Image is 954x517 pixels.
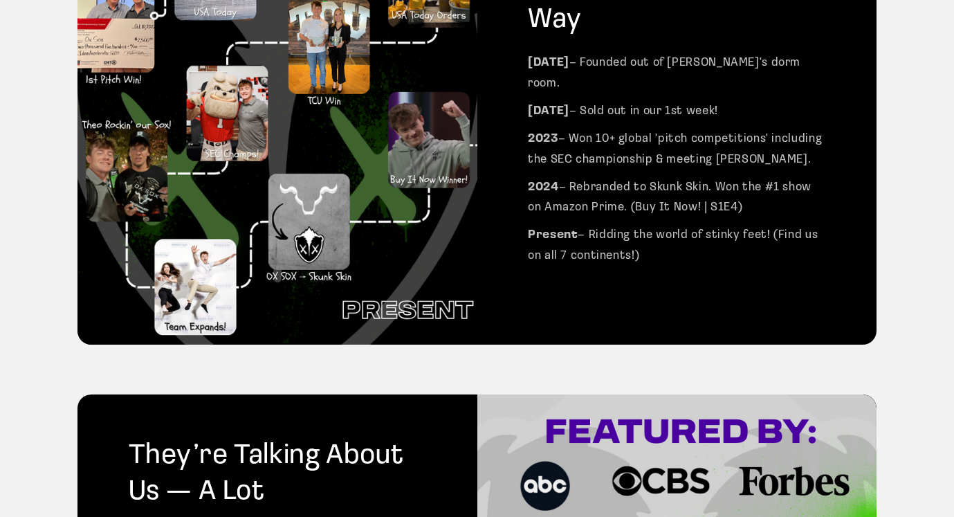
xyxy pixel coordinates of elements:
p: – Rebranded to Skunk Skin. Won the #1 show on Amazon Prime. (Buy It Now! | S1E4) [528,177,826,218]
strong: [DATE] [528,57,569,69]
strong: 2023 [528,133,558,145]
strong: [DATE] [528,105,569,117]
strong: 2024 [528,181,559,193]
p: – Won 10+ global 'pitch competitions' including the SEC championship & meeting [PERSON_NAME]. [528,129,826,170]
p: – Founded out of [PERSON_NAME]'s dorm room. [528,53,826,93]
h2: They’re Talking About Us — A Lot [129,438,427,510]
p: – Sold out in our 1st week! [528,101,826,122]
strong: Present [528,229,578,241]
p: – Ridding the world of stinky feet! (Find us on all 7 continents!) [528,225,826,266]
